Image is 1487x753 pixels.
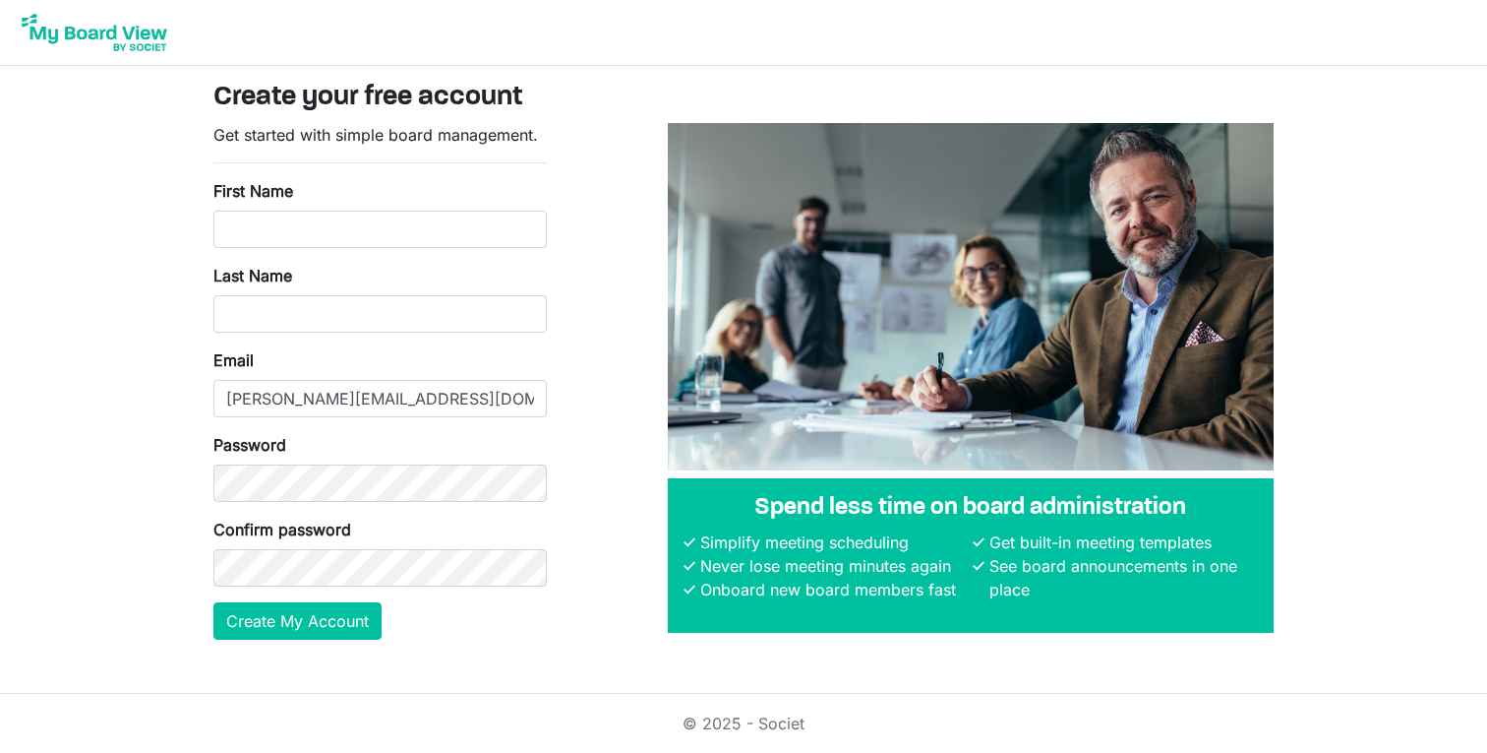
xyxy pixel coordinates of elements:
label: Email [213,348,254,372]
li: Never lose meeting minutes again [695,554,969,578]
label: Password [213,433,286,457]
label: Confirm password [213,518,351,541]
li: Onboard new board members fast [695,578,969,601]
img: A photograph of board members sitting at a table [668,123,1274,471]
img: My Board View Logo [16,8,173,57]
li: Get built-in meeting templates [984,531,1258,554]
h4: Spend less time on board administration [684,494,1258,523]
a: © 2025 - Societ [683,714,804,733]
li: See board announcements in one place [984,554,1258,601]
h3: Create your free account [213,82,1274,115]
button: Create My Account [213,602,382,640]
li: Simplify meeting scheduling [695,531,969,554]
label: Last Name [213,264,292,287]
label: First Name [213,179,293,203]
span: Get started with simple board management. [213,125,538,145]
